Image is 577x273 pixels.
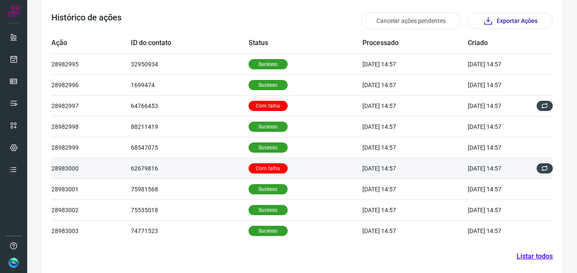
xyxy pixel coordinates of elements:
td: [DATE] 14:57 [362,116,468,137]
td: [DATE] 14:57 [362,220,468,241]
td: [DATE] 14:57 [468,74,527,95]
p: Com falha [249,101,288,111]
td: 68547075 [131,137,249,158]
td: [DATE] 14:57 [468,95,527,116]
td: [DATE] 14:57 [362,74,468,95]
td: 28982996 [51,74,131,95]
img: d1faacb7788636816442e007acca7356.jpg [8,258,19,268]
img: Logo [7,5,20,18]
p: Sucesso [249,59,288,69]
td: 28982999 [51,137,131,158]
td: Processado [362,33,468,54]
td: [DATE] 14:57 [362,54,468,74]
td: ID do contato [131,33,249,54]
td: 28983000 [51,158,131,179]
td: [DATE] 14:57 [468,116,527,137]
td: 62679816 [131,158,249,179]
td: [DATE] 14:57 [468,220,527,241]
td: 28983003 [51,220,131,241]
td: 88211419 [131,116,249,137]
a: Listar todos [517,251,553,262]
td: 75981568 [131,179,249,199]
td: 64766453 [131,95,249,116]
td: Criado [468,33,527,54]
td: 28983002 [51,199,131,220]
p: Sucesso [249,184,288,194]
p: Sucesso [249,226,288,236]
td: 28982995 [51,54,131,74]
td: 28983001 [51,179,131,199]
td: [DATE] 14:57 [468,179,527,199]
td: [DATE] 14:57 [468,54,527,74]
td: [DATE] 14:57 [362,179,468,199]
p: Com falha [249,163,288,173]
td: Ação [51,33,131,54]
td: [DATE] 14:57 [362,199,468,220]
td: Status [249,33,362,54]
td: 1699474 [131,74,249,95]
td: 28982997 [51,95,131,116]
td: 75535018 [131,199,249,220]
td: 28982998 [51,116,131,137]
td: [DATE] 14:57 [362,95,468,116]
p: Sucesso [249,80,288,90]
button: Cancelar ações pendentes [361,12,461,29]
p: Sucesso [249,142,288,153]
td: [DATE] 14:57 [468,199,527,220]
td: [DATE] 14:57 [362,137,468,158]
button: Exportar Ações [468,13,553,29]
p: Sucesso [249,205,288,215]
td: [DATE] 14:57 [362,158,468,179]
td: [DATE] 14:57 [468,158,527,179]
td: 74771523 [131,220,249,241]
p: Sucesso [249,122,288,132]
td: [DATE] 14:57 [468,137,527,158]
h3: Histórico de ações [51,12,122,29]
td: 32950934 [131,54,249,74]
